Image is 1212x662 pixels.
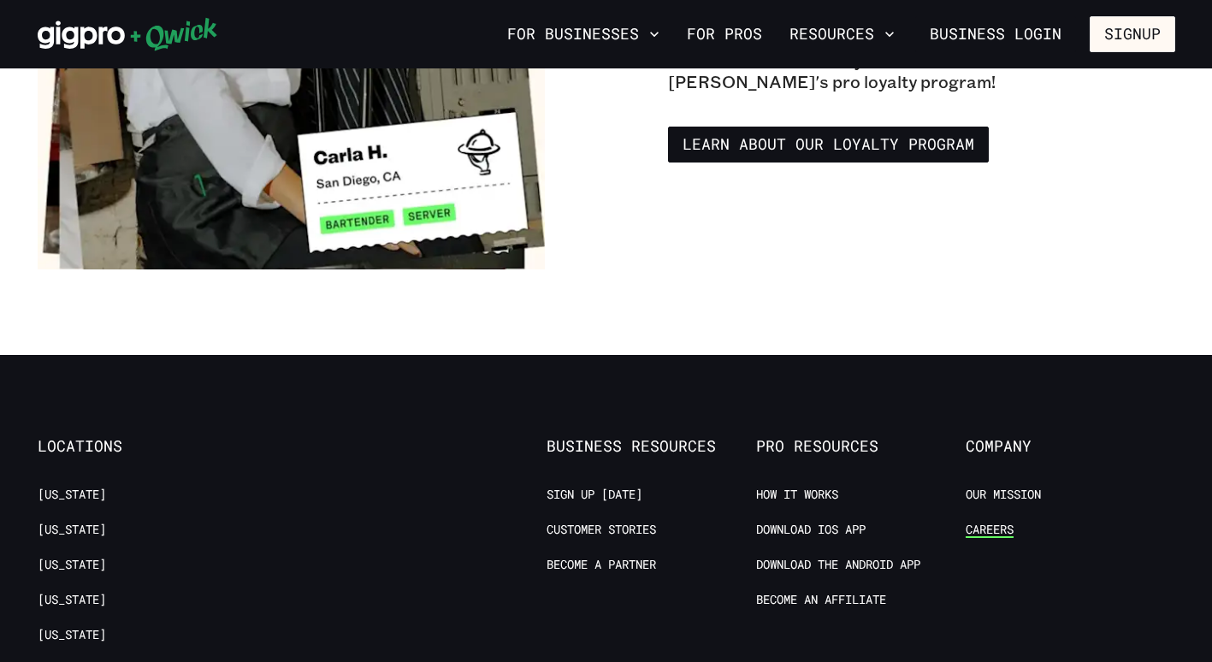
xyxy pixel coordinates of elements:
[500,20,666,49] button: For Businesses
[756,437,966,456] span: Pro Resources
[966,522,1014,538] a: Careers
[915,16,1076,52] a: Business Login
[547,437,756,456] span: Business Resources
[783,20,902,49] button: Resources
[547,487,642,503] a: Sign up [DATE]
[756,522,866,538] a: Download IOS App
[547,522,656,538] a: Customer stories
[38,522,106,538] a: [US_STATE]
[680,20,769,49] a: For Pros
[668,127,989,163] a: Learn about our Loyalty Program
[38,557,106,573] a: [US_STATE]
[668,50,1175,92] p: Learn more about how you can benefit from [PERSON_NAME]'s pro loyalty program!
[966,437,1175,456] span: Company
[756,487,838,503] a: How it Works
[547,557,656,573] a: Become a Partner
[38,437,247,456] span: Locations
[38,487,106,503] a: [US_STATE]
[38,627,106,643] a: [US_STATE]
[756,592,886,608] a: Become an Affiliate
[38,592,106,608] a: [US_STATE]
[966,487,1041,503] a: Our Mission
[1090,16,1175,52] button: Signup
[756,557,920,573] a: Download the Android App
